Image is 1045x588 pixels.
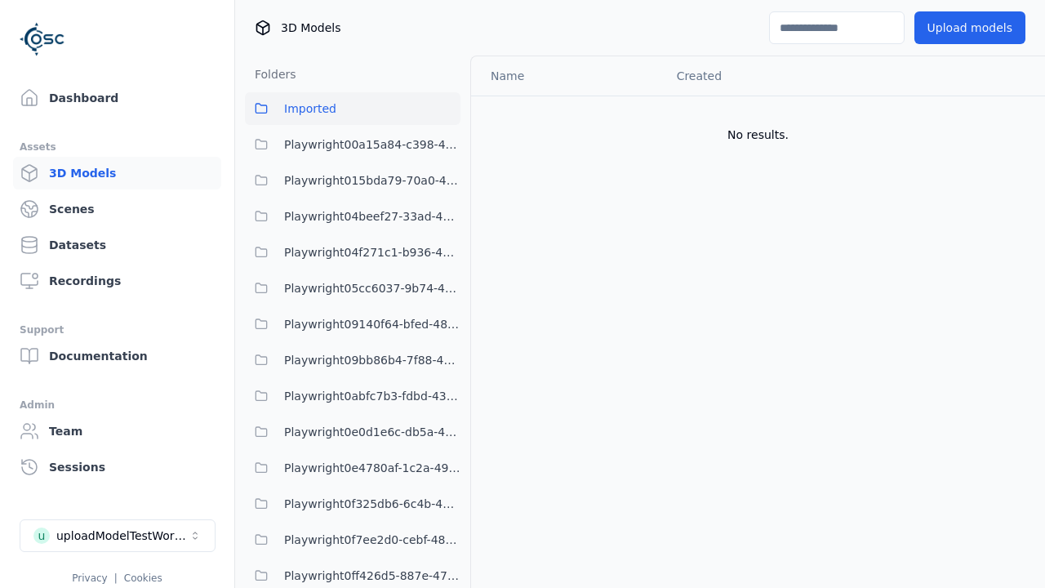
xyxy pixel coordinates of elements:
[284,494,460,514] span: Playwright0f325db6-6c4b-4947-9a8f-f4487adedf2c
[284,566,460,586] span: Playwright0ff426d5-887e-47ce-9e83-c6f549f6a63f
[20,16,65,62] img: Logo
[20,320,215,340] div: Support
[13,229,221,261] a: Datasets
[20,519,216,552] button: Select a workspace
[284,350,460,370] span: Playwright09bb86b4-7f88-4a8f-8ea8-a4c9412c995e
[13,265,221,297] a: Recordings
[284,386,460,406] span: Playwright0abfc7b3-fdbd-438a-9097-bdc709c88d01
[245,488,460,520] button: Playwright0f325db6-6c4b-4947-9a8f-f4487adedf2c
[245,308,460,341] button: Playwright09140f64-bfed-4894-9ae1-f5b1e6c36039
[33,528,50,544] div: u
[124,572,162,584] a: Cookies
[281,20,340,36] span: 3D Models
[284,243,460,262] span: Playwright04f271c1-b936-458c-b5f6-36ca6337f11a
[20,137,215,157] div: Assets
[114,572,118,584] span: |
[914,11,1025,44] button: Upload models
[13,451,221,483] a: Sessions
[284,314,460,334] span: Playwright09140f64-bfed-4894-9ae1-f5b1e6c36039
[13,415,221,448] a: Team
[245,380,460,412] button: Playwright0abfc7b3-fdbd-438a-9097-bdc709c88d01
[284,207,460,226] span: Playwright04beef27-33ad-4b39-a7ba-e3ff045e7193
[284,99,336,118] span: Imported
[245,200,460,233] button: Playwright04beef27-33ad-4b39-a7ba-e3ff045e7193
[245,452,460,484] button: Playwright0e4780af-1c2a-492e-901c-6880da17528a
[72,572,107,584] a: Privacy
[664,56,860,96] th: Created
[284,171,460,190] span: Playwright015bda79-70a0-409c-99cb-1511bab16c94
[284,458,460,478] span: Playwright0e4780af-1c2a-492e-901c-6880da17528a
[284,422,460,442] span: Playwright0e0d1e6c-db5a-4244-b424-632341d2c1b4
[13,340,221,372] a: Documentation
[13,82,221,114] a: Dashboard
[245,236,460,269] button: Playwright04f271c1-b936-458c-b5f6-36ca6337f11a
[20,395,215,415] div: Admin
[245,416,460,448] button: Playwright0e0d1e6c-db5a-4244-b424-632341d2c1b4
[245,164,460,197] button: Playwright015bda79-70a0-409c-99cb-1511bab16c94
[284,530,460,550] span: Playwright0f7ee2d0-cebf-4840-a756-5a7a26222786
[245,344,460,376] button: Playwright09bb86b4-7f88-4a8f-8ea8-a4c9412c995e
[471,56,664,96] th: Name
[471,96,1045,174] td: No results.
[56,528,189,544] div: uploadModelTestWorkspace
[245,92,460,125] button: Imported
[284,278,460,298] span: Playwright05cc6037-9b74-4704-86c6-3ffabbdece83
[245,128,460,161] button: Playwright00a15a84-c398-4ef4-9da8-38c036397b1e
[245,523,460,556] button: Playwright0f7ee2d0-cebf-4840-a756-5a7a26222786
[13,157,221,189] a: 3D Models
[245,272,460,305] button: Playwright05cc6037-9b74-4704-86c6-3ffabbdece83
[245,66,296,82] h3: Folders
[284,135,460,154] span: Playwright00a15a84-c398-4ef4-9da8-38c036397b1e
[13,193,221,225] a: Scenes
